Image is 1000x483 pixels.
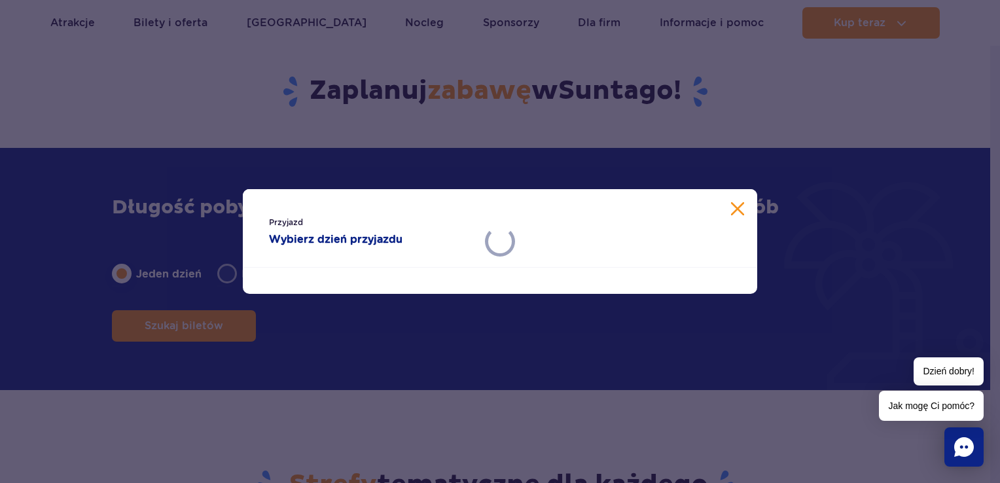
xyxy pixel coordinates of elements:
span: Przyjazd [269,216,474,229]
button: Zamknij kalendarz [731,202,744,215]
strong: Wybierz dzień przyjazdu [269,232,474,247]
span: Jak mogę Ci pomóc? [879,391,984,421]
div: Chat [944,427,984,467]
span: Dzień dobry! [914,357,984,385]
